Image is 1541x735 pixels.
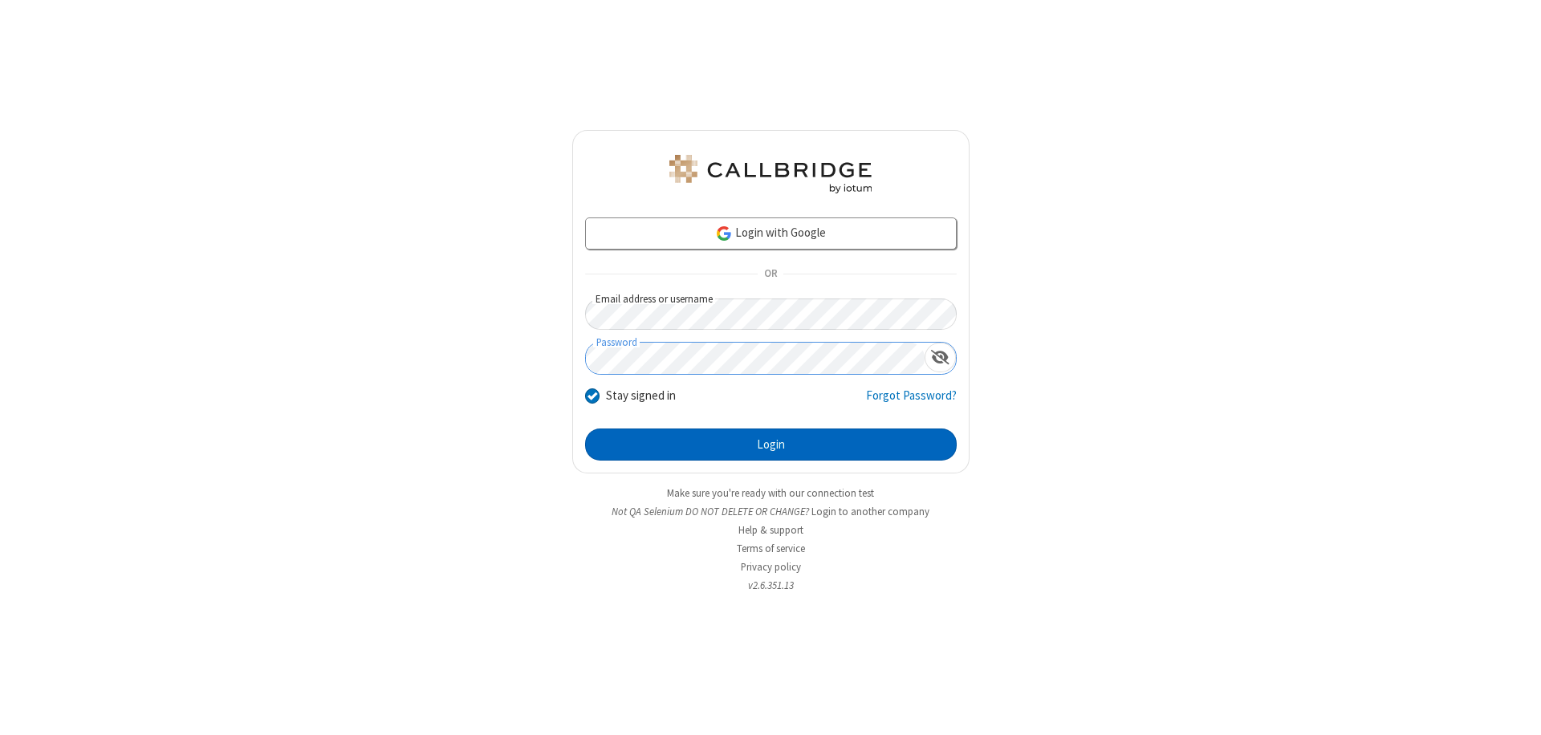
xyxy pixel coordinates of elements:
img: QA Selenium DO NOT DELETE OR CHANGE [666,155,875,193]
a: Privacy policy [741,560,801,574]
a: Help & support [738,523,803,537]
a: Login with Google [585,217,957,250]
input: Email address or username [585,298,957,330]
button: Login to another company [811,504,929,519]
a: Terms of service [737,542,805,555]
img: google-icon.png [715,225,733,242]
button: Login [585,428,957,461]
div: Show password [925,343,956,372]
li: v2.6.351.13 [572,578,970,593]
a: Forgot Password? [866,387,957,417]
input: Password [586,343,925,374]
a: Make sure you're ready with our connection test [667,486,874,500]
span: OR [758,263,783,286]
label: Stay signed in [606,387,676,405]
li: Not QA Selenium DO NOT DELETE OR CHANGE? [572,504,970,519]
